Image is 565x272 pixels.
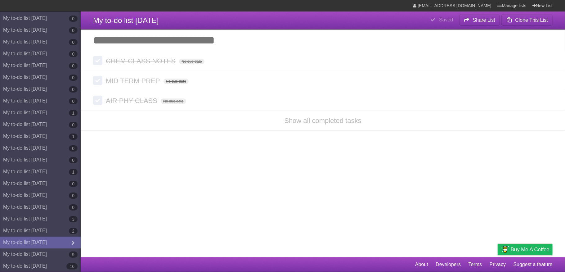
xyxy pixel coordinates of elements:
b: 9 [69,252,78,258]
a: Suggest a feature [513,259,553,270]
label: Done [93,56,102,65]
span: MID TERM PREP [106,77,161,85]
a: About [415,259,428,270]
b: 0 [69,51,78,57]
b: 0 [69,63,78,69]
b: 0 [69,193,78,199]
label: Done [93,96,102,105]
span: My to-do list [DATE] [93,16,159,25]
b: 0 [69,98,78,104]
b: 0 [69,86,78,93]
span: Buy me a coffee [511,244,549,255]
b: Share List [473,17,495,23]
a: Terms [469,259,482,270]
a: Show all completed tasks [284,117,361,125]
b: 3 [69,216,78,222]
a: Privacy [490,259,506,270]
b: 2 [69,228,78,234]
button: Share List [459,15,500,26]
button: Clone This List [501,15,553,26]
b: 0 [69,39,78,45]
span: AIR PHY CLASS [106,97,159,105]
b: 0 [69,16,78,22]
b: Saved [439,17,453,22]
b: 0 [69,145,78,152]
span: No due date [164,79,189,84]
b: 16 [66,263,78,270]
a: Buy me a coffee [498,244,553,255]
b: 0 [69,157,78,163]
label: Done [93,76,102,85]
b: 1 [69,110,78,116]
b: 0 [69,122,78,128]
b: Clone This List [515,17,548,23]
a: Developers [436,259,461,270]
span: No due date [161,98,186,104]
b: 0 [69,204,78,211]
b: 1 [69,169,78,175]
span: CHEM CLASS NOTES [106,57,177,65]
img: Buy me a coffee [501,244,509,255]
b: 0 [69,75,78,81]
span: No due date [179,59,204,64]
b: 0 [69,27,78,34]
b: 0 [69,181,78,187]
b: 1 [69,134,78,140]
